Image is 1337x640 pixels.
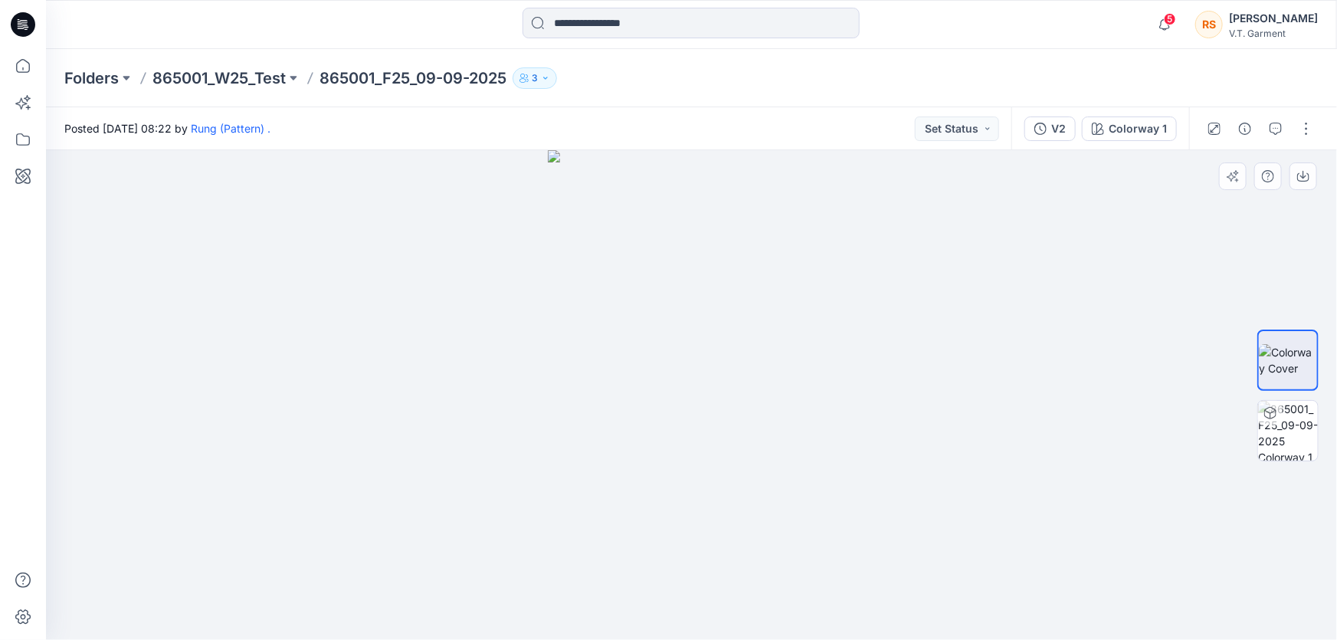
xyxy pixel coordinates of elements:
[532,70,538,87] p: 3
[513,67,557,89] button: 3
[1229,28,1318,39] div: V.T. Garment
[548,150,835,640] img: eyJhbGciOiJIUzI1NiIsImtpZCI6IjAiLCJzbHQiOiJzZXMiLCJ0eXAiOiJKV1QifQ.eyJkYXRhIjp7InR5cGUiOiJzdG9yYW...
[1024,117,1076,141] button: V2
[1258,401,1318,461] img: 865001_F25_09-09-2025 Colorway 1
[1164,13,1176,25] span: 5
[64,67,119,89] a: Folders
[64,120,270,136] span: Posted [DATE] 08:22 by
[1109,120,1167,137] div: Colorway 1
[1233,117,1257,141] button: Details
[1082,117,1177,141] button: Colorway 1
[320,67,506,89] p: 865001_F25_09-09-2025
[1195,11,1223,38] div: RS
[1229,9,1318,28] div: [PERSON_NAME]
[1259,344,1317,376] img: Colorway Cover
[1051,120,1066,137] div: V2
[191,122,270,135] a: Rung (Pattern) .
[152,67,286,89] a: 865001_W25_Test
